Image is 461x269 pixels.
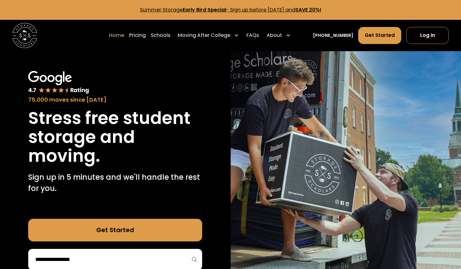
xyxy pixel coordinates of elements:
[267,32,282,39] div: About
[28,109,202,165] h1: Stress free student storage and moving.
[129,27,146,44] a: Pricing
[313,32,353,39] a: [PHONE_NUMBER]
[295,6,321,13] strong: SAVE 20%!
[12,23,37,48] img: Storage Scholars main logo
[264,27,293,44] div: About
[28,95,202,104] div: 75,000 moves since [DATE]
[28,172,202,194] p: Sign up in 5 minutes and we'll handle the rest for you.
[246,27,259,44] a: FAQs
[175,27,241,44] div: Moving After College
[140,6,321,13] a: Summer StorageEarly Bird Special- Sign up before [DATE] andSAVE 20%!
[28,71,89,94] img: Google 4.7 star rating
[12,23,37,48] a: home
[183,6,226,13] strong: Early Bird Special
[28,219,202,241] a: Get Started
[406,27,449,44] a: Log In
[109,27,124,44] a: Home
[151,27,170,44] a: Schools
[358,27,401,44] a: Get Started
[178,32,230,39] div: Moving After College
